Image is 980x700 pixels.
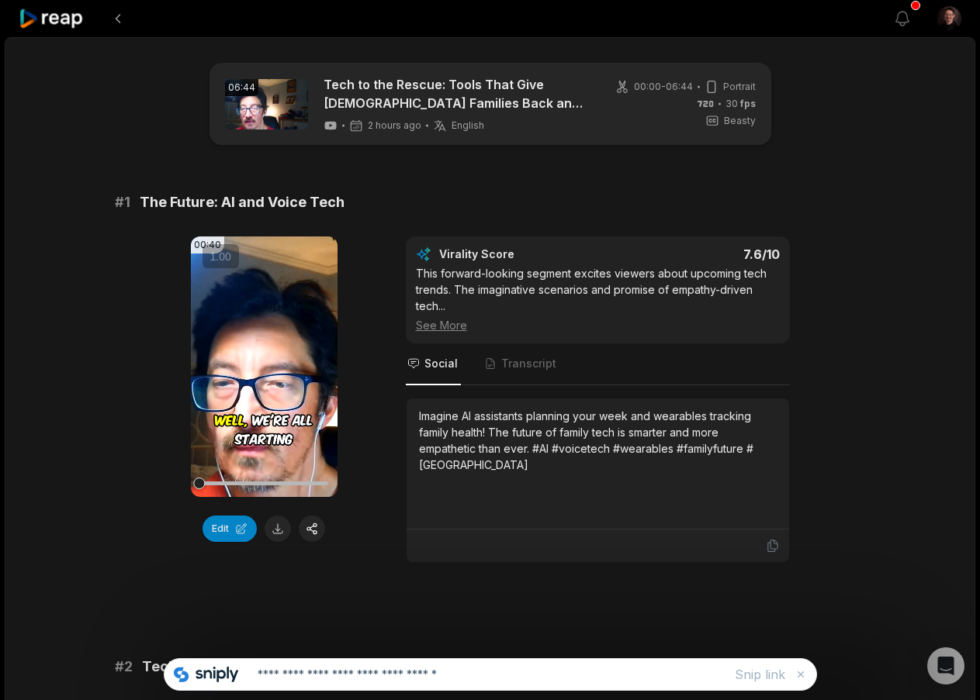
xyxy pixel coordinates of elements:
span: Portrait [723,80,756,94]
div: Imagine AI assistants planning your week and wearables tracking family health! The future of fami... [419,408,777,473]
span: fps [740,98,756,109]
video: Your browser does not support mp4 format. [191,236,338,497]
div: See More [416,317,780,333]
span: English [452,119,484,132]
a: Tech to the Rescue: Tools That Give [DEMOGRAPHIC_DATA] Families Back an Hour a Day [324,75,591,112]
span: 30 [725,97,756,111]
span: Transcript [501,356,556,371]
div: This forward-looking segment excites viewers about upcoming tech trends. The imaginative scenario... [416,265,780,333]
span: Beasty [724,114,756,128]
div: 7.6 /10 [613,247,780,262]
span: # 1 [115,191,130,213]
div: Virality Score [439,247,606,262]
button: Edit [203,516,257,542]
nav: Tabs [406,343,790,385]
span: 00:00 - 06:44 [634,80,693,94]
span: # 2 [115,656,133,678]
span: 2 hours ago [368,119,421,132]
span: Social [424,356,458,371]
span: Tech Solutions: Smart Home Automation [142,656,421,678]
div: Open Intercom Messenger [927,647,964,684]
span: The Future: AI and Voice Tech [140,191,345,213]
